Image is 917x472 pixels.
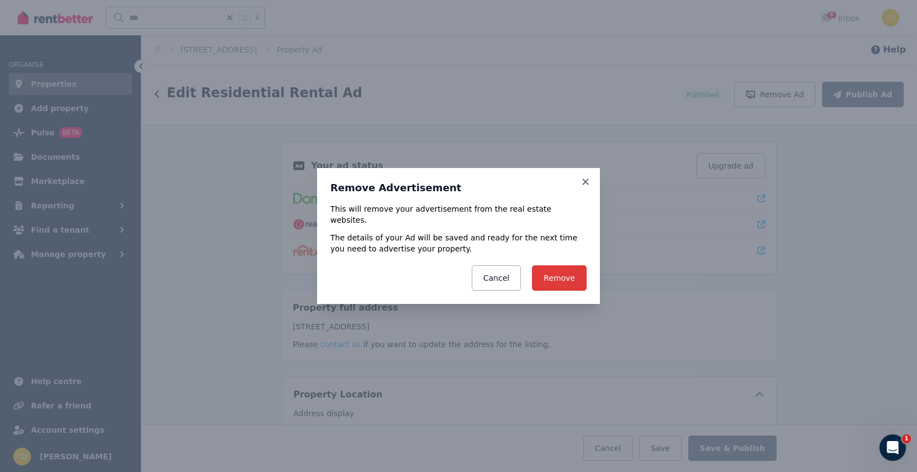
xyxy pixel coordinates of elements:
p: This will remove your advertisement from the real estate websites. [330,203,587,225]
button: Cancel [472,265,521,291]
p: The details of your Ad will be saved and ready for the next time you need to advertise your prope... [330,232,587,254]
button: Remove [532,265,587,291]
iframe: Intercom live chat [879,434,906,461]
h3: Remove Advertisement [330,181,587,195]
span: 1 [902,434,911,443]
